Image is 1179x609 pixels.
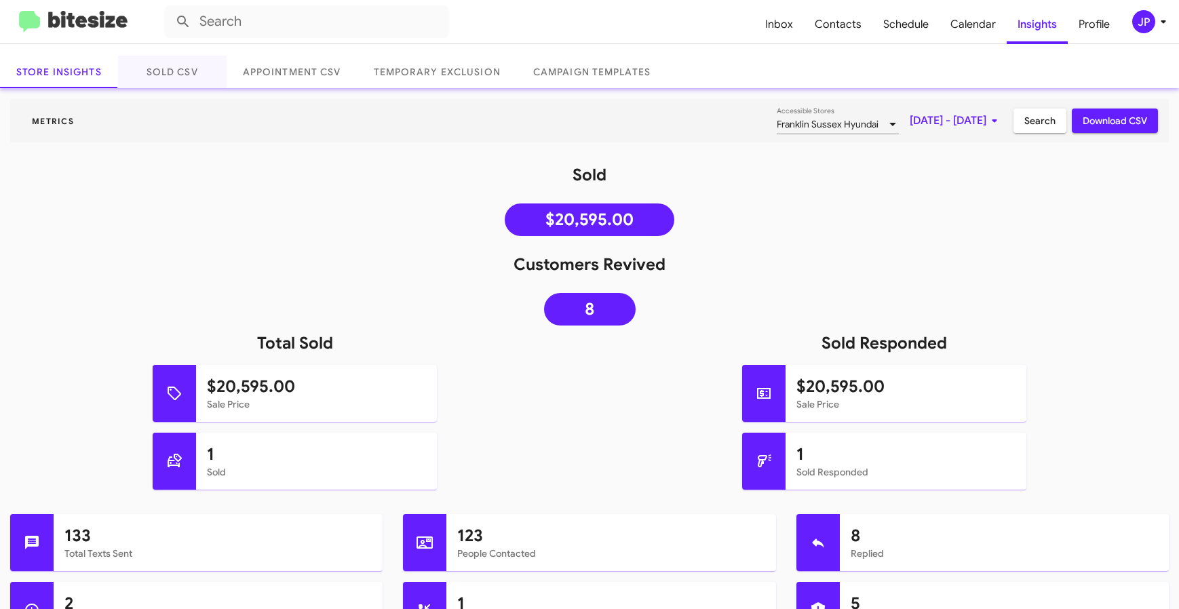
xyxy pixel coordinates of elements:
[64,547,372,560] mat-card-subtitle: Total Texts Sent
[851,525,1158,547] h1: 8
[118,56,227,88] a: Sold CSV
[754,5,804,44] a: Inbox
[517,56,667,88] a: Campaign Templates
[804,5,872,44] a: Contacts
[1013,109,1066,133] button: Search
[207,444,427,465] h1: 1
[910,109,1003,133] span: [DATE] - [DATE]
[545,213,634,227] span: $20,595.00
[21,116,85,126] span: Metrics
[1083,109,1147,133] span: Download CSV
[207,376,427,397] h1: $20,595.00
[64,525,372,547] h1: 133
[457,525,765,547] h1: 123
[457,547,765,560] mat-card-subtitle: People Contacted
[1072,109,1158,133] button: Download CSV
[164,5,449,38] input: Search
[796,376,1016,397] h1: $20,595.00
[357,56,517,88] a: Temporary Exclusion
[207,465,427,479] mat-card-subtitle: Sold
[899,109,1013,133] button: [DATE] - [DATE]
[872,5,940,44] a: Schedule
[940,5,1007,44] a: Calendar
[851,547,1158,560] mat-card-subtitle: Replied
[1132,10,1155,33] div: JP
[585,302,595,316] span: 8
[1068,5,1121,44] a: Profile
[777,118,878,130] span: Franklin Sussex Hyundai
[1007,5,1068,44] a: Insights
[207,397,427,411] mat-card-subtitle: Sale Price
[1024,109,1056,133] span: Search
[796,397,1016,411] mat-card-subtitle: Sale Price
[589,332,1179,354] h1: Sold Responded
[1121,10,1164,33] button: JP
[227,56,357,88] a: Appointment CSV
[796,465,1016,479] mat-card-subtitle: Sold Responded
[796,444,1016,465] h1: 1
